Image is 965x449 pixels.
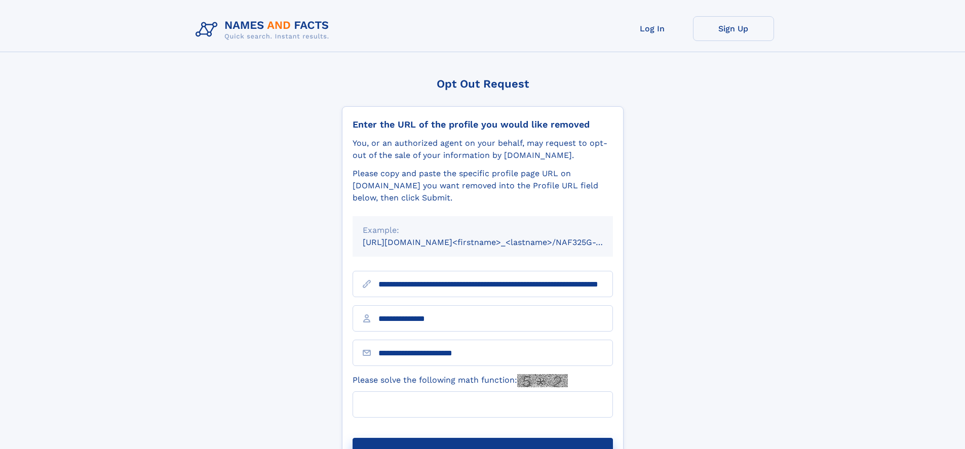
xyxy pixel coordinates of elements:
div: Example: [363,224,603,236]
div: Please copy and paste the specific profile page URL on [DOMAIN_NAME] you want removed into the Pr... [353,168,613,204]
div: Opt Out Request [342,77,624,90]
a: Log In [612,16,693,41]
img: Logo Names and Facts [191,16,337,44]
small: [URL][DOMAIN_NAME]<firstname>_<lastname>/NAF325G-xxxxxxxx [363,237,632,247]
label: Please solve the following math function: [353,374,568,387]
a: Sign Up [693,16,774,41]
div: Enter the URL of the profile you would like removed [353,119,613,130]
div: You, or an authorized agent on your behalf, may request to opt-out of the sale of your informatio... [353,137,613,161]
